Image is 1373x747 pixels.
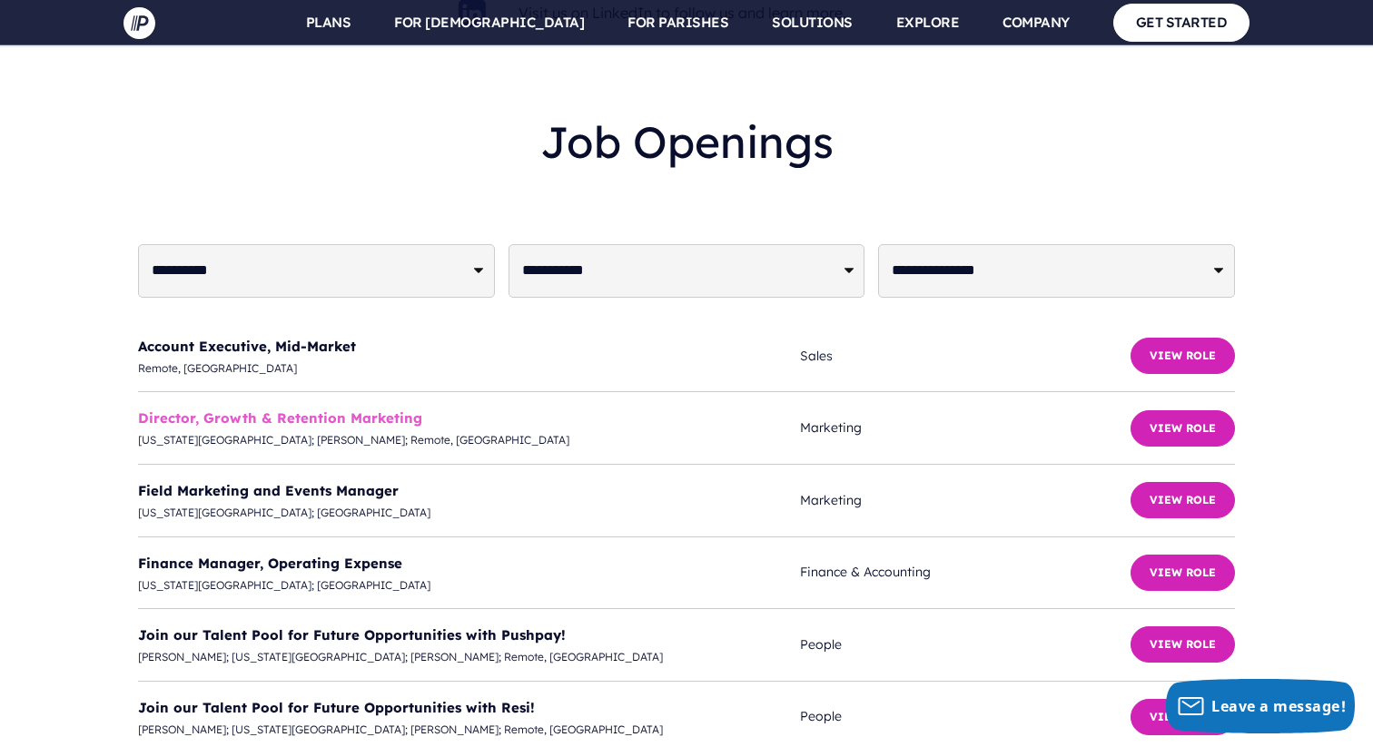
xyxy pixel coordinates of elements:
[1131,699,1235,735] button: View Role
[800,561,1131,584] span: Finance & Accounting
[138,699,535,716] a: Join our Talent Pool for Future Opportunities with Resi!
[1211,696,1346,716] span: Leave a message!
[800,705,1131,728] span: People
[138,575,800,595] span: [US_STATE][GEOGRAPHIC_DATA]; [GEOGRAPHIC_DATA]
[1131,410,1235,447] button: View Role
[138,626,566,644] a: Join our Talent Pool for Future Opportunities with Pushpay!
[1131,338,1235,374] button: View Role
[1131,482,1235,518] button: View Role
[800,489,1131,512] span: Marketing
[138,430,800,450] span: [US_STATE][GEOGRAPHIC_DATA]; [PERSON_NAME]; Remote, [GEOGRAPHIC_DATA]
[138,555,402,572] a: Finance Manager, Operating Expense
[1131,555,1235,591] button: View Role
[138,338,356,355] a: Account Executive, Mid-Market
[138,720,800,740] span: [PERSON_NAME]; [US_STATE][GEOGRAPHIC_DATA]; [PERSON_NAME]; Remote, [GEOGRAPHIC_DATA]
[138,647,800,667] span: [PERSON_NAME]; [US_STATE][GEOGRAPHIC_DATA]; [PERSON_NAME]; Remote, [GEOGRAPHIC_DATA]
[138,409,422,427] a: Director, Growth & Retention Marketing
[138,102,1235,182] h2: Job Openings
[138,482,399,499] a: Field Marketing and Events Manager
[800,634,1131,656] span: People
[1113,4,1250,41] a: GET STARTED
[1131,626,1235,663] button: View Role
[138,359,800,378] span: Remote, [GEOGRAPHIC_DATA]
[800,417,1131,439] span: Marketing
[1166,679,1355,733] button: Leave a message!
[800,345,1131,368] span: Sales
[138,503,800,523] span: [US_STATE][GEOGRAPHIC_DATA]; [GEOGRAPHIC_DATA]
